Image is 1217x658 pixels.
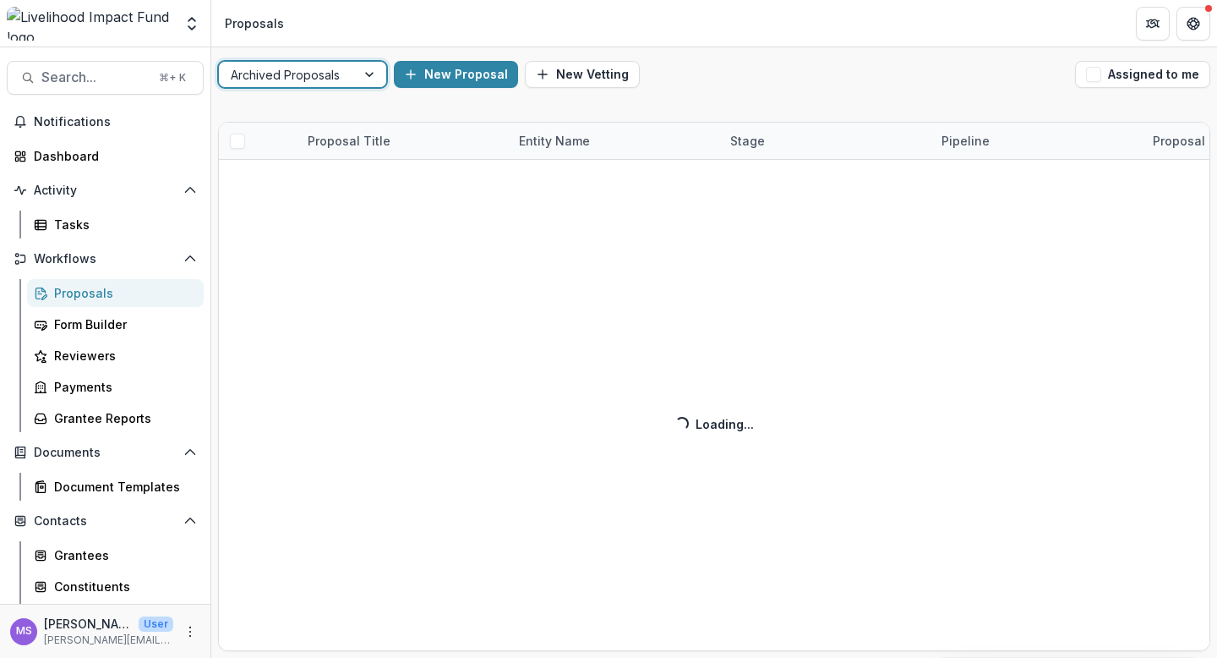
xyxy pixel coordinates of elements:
[54,409,190,427] div: Grantee Reports
[41,69,149,85] span: Search...
[1136,7,1170,41] button: Partners
[156,69,189,87] div: ⌘ + K
[27,573,204,600] a: Constituents
[225,14,284,32] div: Proposals
[54,546,190,564] div: Grantees
[54,378,190,396] div: Payments
[54,578,190,595] div: Constituents
[27,541,204,569] a: Grantees
[7,7,173,41] img: Livelihood Impact Fund logo
[27,211,204,239] a: Tasks
[44,615,132,633] p: [PERSON_NAME]
[27,373,204,401] a: Payments
[1075,61,1210,88] button: Assigned to me
[525,61,640,88] button: New Vetting
[7,142,204,170] a: Dashboard
[34,115,197,129] span: Notifications
[180,622,200,642] button: More
[7,245,204,272] button: Open Workflows
[34,184,177,198] span: Activity
[7,61,204,95] button: Search...
[34,446,177,460] span: Documents
[27,473,204,501] a: Document Templates
[34,147,190,165] div: Dashboard
[54,347,190,365] div: Reviewers
[218,11,291,36] nav: breadcrumb
[7,177,204,204] button: Open Activity
[27,310,204,338] a: Form Builder
[394,61,518,88] button: New Proposal
[44,633,173,648] p: [PERSON_NAME][EMAIL_ADDRESS][DOMAIN_NAME]
[1176,7,1210,41] button: Get Help
[27,279,204,307] a: Proposals
[27,342,204,370] a: Reviewers
[54,216,190,233] div: Tasks
[7,507,204,535] button: Open Contacts
[180,7,204,41] button: Open entity switcher
[54,284,190,302] div: Proposals
[34,252,177,266] span: Workflows
[7,108,204,135] button: Notifications
[139,617,173,632] p: User
[34,514,177,529] span: Contacts
[54,315,190,333] div: Form Builder
[16,626,32,637] div: Monica Swai
[7,439,204,466] button: Open Documents
[27,404,204,432] a: Grantee Reports
[54,478,190,496] div: Document Templates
